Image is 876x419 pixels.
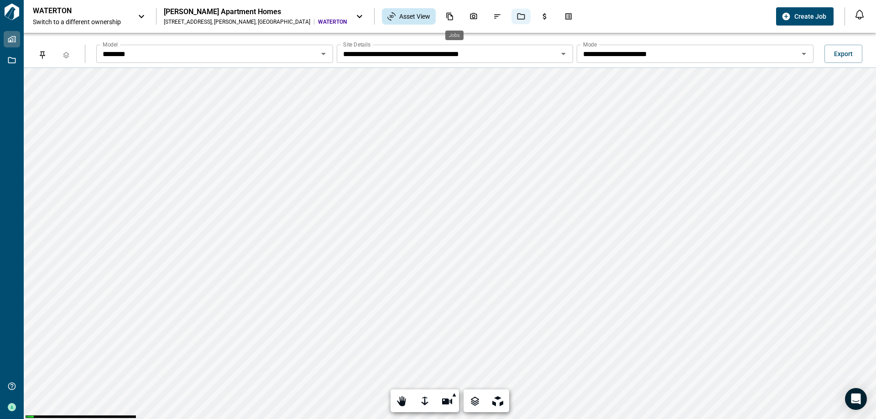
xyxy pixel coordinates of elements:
g: Ä [471,397,479,405]
label: Site Details [343,41,370,48]
span: Create Job [794,12,826,21]
div: Photos [464,9,483,24]
span: Export [834,49,853,58]
button: Open notification feed [852,7,867,22]
div: Takeoff Center [559,9,578,24]
div: Jobs [511,9,531,24]
button: Export [824,45,862,63]
div: Documents [440,9,459,24]
button: Open [557,47,570,60]
div: Jobs [445,31,464,40]
div: Issues & Info [488,9,507,24]
div: Open Intercom Messenger [845,388,867,410]
button: Open [317,47,330,60]
label: Mode [583,41,597,48]
p: WATERTON [33,6,115,16]
button: Create Job [776,7,834,26]
span: WATERTON [318,18,347,26]
span: Asset View [399,12,430,21]
button: Open [798,47,810,60]
label: Model [103,41,118,48]
div: Budgets [535,9,554,24]
span: Switch to a different ownership [33,17,129,26]
div: Asset View [382,8,436,25]
div: [PERSON_NAME] Apartment Homes [164,7,347,16]
div: [STREET_ADDRESS] , [PERSON_NAME] , [GEOGRAPHIC_DATA] [164,18,310,26]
